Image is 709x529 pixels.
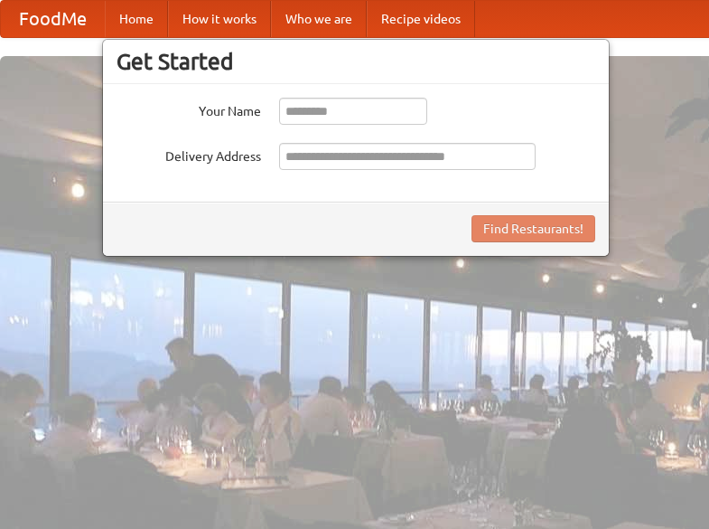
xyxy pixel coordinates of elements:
[117,98,261,120] label: Your Name
[117,143,261,165] label: Delivery Address
[1,1,105,37] a: FoodMe
[105,1,168,37] a: Home
[271,1,367,37] a: Who we are
[168,1,271,37] a: How it works
[471,215,595,242] button: Find Restaurants!
[367,1,475,37] a: Recipe videos
[117,48,595,75] h3: Get Started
